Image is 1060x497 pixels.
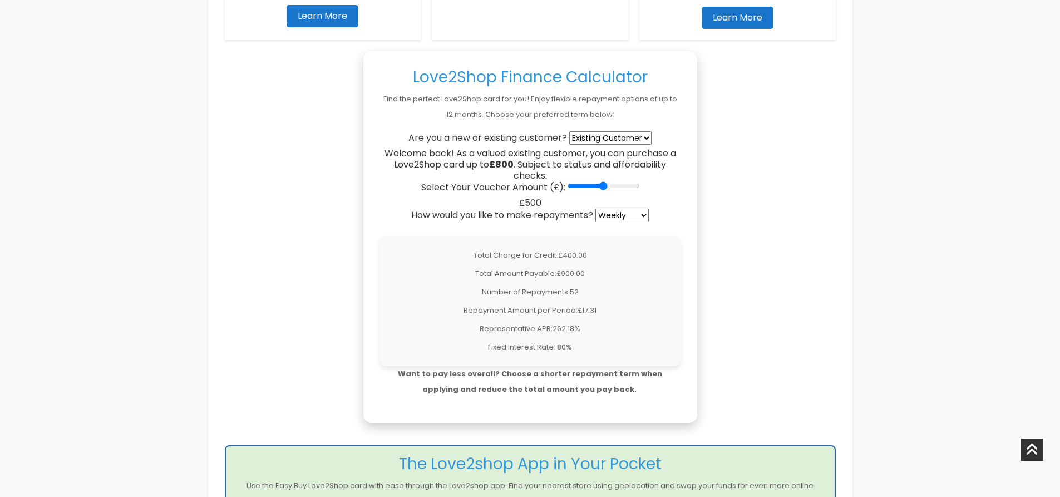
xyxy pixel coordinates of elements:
p: Total Charge for Credit: [388,248,672,263]
strong: £800 [489,158,514,171]
span: 262.18% [553,323,580,334]
div: £500 [380,198,681,209]
h3: The Love2shop App in Your Pocket [234,455,826,474]
span: Fixed Interest Rate: 80% [488,342,572,352]
a: Learn More [702,7,773,29]
label: How would you like to make repayments? [411,210,593,221]
span: £900.00 [556,268,585,279]
span: £400.00 [558,250,587,260]
b: Want to pay less overall? Choose a shorter repayment term when applying and reduce the total amou... [398,368,662,395]
h3: Love2Shop Finance Calculator [380,68,681,87]
label: Select Your Voucher Amount (£): [421,182,565,193]
label: Are you a new or existing customer? [408,132,567,144]
span: £17.31 [578,305,596,316]
p: Representative APR: [388,321,672,337]
span: 52 [570,287,579,297]
p: Repayment Amount per Period: [388,303,672,318]
a: Learn More [287,5,358,27]
p: Find the perfect Love2Shop card for you! Enjoy flexible repayment options of up to 12 months. Cho... [380,91,681,122]
p: Total Amount Payable: [388,266,672,282]
p: Number of Repayments: [388,284,672,300]
div: Welcome back! As a valued existing customer, you can purchase a Love2Shop card up to . Subject to... [380,148,681,181]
